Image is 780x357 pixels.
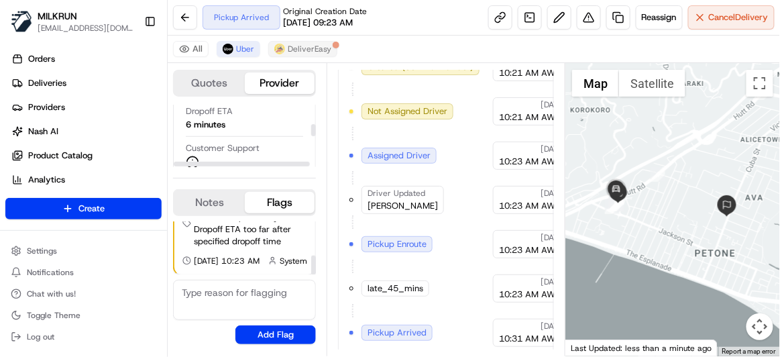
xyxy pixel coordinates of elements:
[5,121,167,142] a: Nash AI
[194,199,307,248] span: Late delivery (LOLS) - 45mins | Dropoff Delayed - Dropoff ETA too far after specified dropoff time
[280,256,307,266] span: System
[368,238,427,250] span: Pickup Enroute
[565,340,718,356] div: Last Updated: less than a minute ago
[5,285,162,303] button: Chat with us!
[368,188,425,199] span: Driver Updated
[283,6,367,17] span: Original Creation Date
[709,11,769,23] span: Cancel Delivery
[541,99,565,110] span: [DATE]
[499,200,565,212] span: 10:23 AM AWST
[746,313,773,340] button: Map camera controls
[28,101,65,113] span: Providers
[28,77,66,89] span: Deliveries
[27,331,54,342] span: Log out
[605,199,620,214] div: 5
[173,41,209,57] button: All
[499,244,565,256] span: 10:23 AM AWST
[28,150,93,162] span: Product Catalog
[38,23,133,34] button: [EMAIL_ADDRESS][DOMAIN_NAME]
[27,310,80,321] span: Toggle Theme
[541,144,565,154] span: [DATE]
[368,283,423,295] span: late_45_mins
[27,267,74,278] span: Notifications
[78,203,105,215] span: Create
[236,44,254,54] span: Uber
[541,321,565,331] span: [DATE]
[38,9,77,23] button: MILKRUN
[757,85,771,100] div: 3
[268,41,337,57] button: DeliverEasy
[5,242,162,260] button: Settings
[368,200,438,212] span: [PERSON_NAME]
[5,145,167,166] a: Product Catalog
[5,48,167,70] a: Orders
[274,44,285,54] img: delivereasy_logo.png
[186,119,225,131] div: 6 minutes
[368,150,431,162] span: Assigned Driver
[642,11,677,23] span: Reassign
[186,105,233,117] span: Dropoff ETA
[223,44,233,54] img: uber-new-logo.jpeg
[288,44,331,54] span: DeliverEasy
[5,5,139,38] button: MILKRUNMILKRUN[EMAIL_ADDRESS][DOMAIN_NAME]
[28,125,58,138] span: Nash AI
[572,70,619,97] button: Show street map
[368,327,427,339] span: Pickup Arrived
[174,72,245,94] button: Quotes
[688,5,775,30] button: CancelDelivery
[5,327,162,346] button: Log out
[5,97,167,118] a: Providers
[499,111,565,123] span: 10:21 AM AWST
[28,53,55,65] span: Orders
[5,306,162,325] button: Toggle Theme
[609,197,624,211] div: 8
[569,339,613,356] img: Google
[636,5,683,30] button: Reassign
[11,11,32,32] img: MILKRUN
[5,198,162,219] button: Create
[619,70,685,97] button: Show satellite imagery
[569,339,613,356] a: Open this area in Google Maps (opens a new window)
[651,167,665,182] div: 4
[5,169,167,191] a: Analytics
[217,41,260,57] button: Uber
[541,276,565,287] span: [DATE]
[245,192,315,213] button: Flags
[541,188,565,199] span: [DATE]
[5,263,162,282] button: Notifications
[28,174,65,186] span: Analytics
[27,246,57,256] span: Settings
[5,72,167,94] a: Deliveries
[194,256,260,266] span: [DATE] 10:23 AM
[235,325,316,344] button: Add Flag
[499,289,565,301] span: 10:23 AM AWST
[746,70,773,97] button: Toggle fullscreen view
[186,142,260,154] span: Customer Support
[499,156,565,168] span: 10:23 AM AWST
[245,72,315,94] button: Provider
[499,333,565,345] span: 10:31 AM AWST
[174,192,245,213] button: Notes
[283,17,353,29] span: [DATE] 09:23 AM
[541,232,565,243] span: [DATE]
[722,348,776,355] a: Report a map error
[499,67,565,79] span: 10:21 AM AWST
[27,289,76,299] span: Chat with us!
[368,105,447,117] span: Not Assigned Driver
